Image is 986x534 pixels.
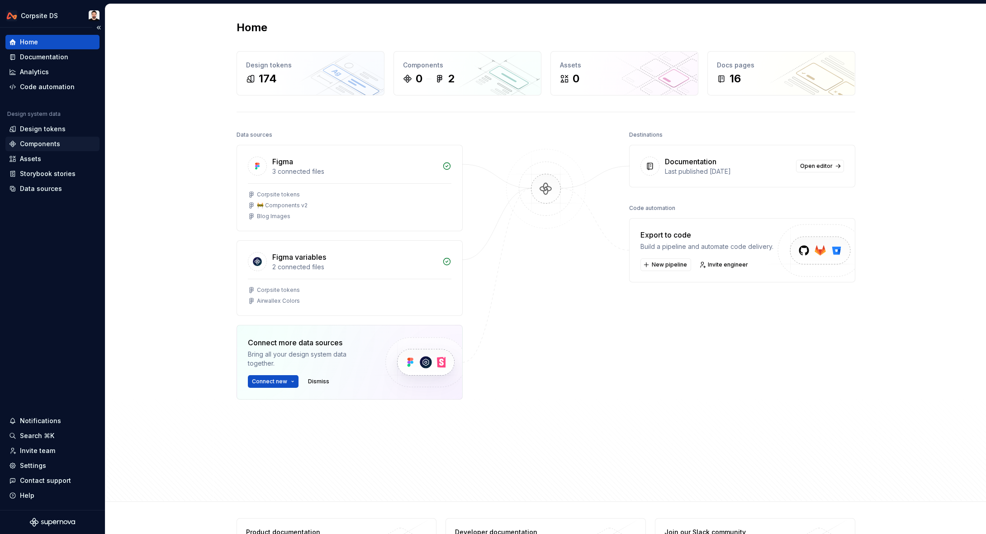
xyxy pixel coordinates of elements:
[640,229,773,240] div: Export to code
[448,72,455,86] div: 2
[20,416,61,425] div: Notifications
[248,337,370,348] div: Connect more data sources
[30,518,75,527] svg: Supernova Logo
[5,80,100,94] a: Code automation
[573,72,579,86] div: 0
[20,476,71,485] div: Contact support
[304,375,333,388] button: Dismiss
[5,443,100,458] a: Invite team
[20,154,41,163] div: Assets
[20,184,62,193] div: Data sources
[20,82,75,91] div: Code automation
[5,152,100,166] a: Assets
[21,11,58,20] div: Corpsite DS
[403,61,532,70] div: Components
[20,38,38,47] div: Home
[5,137,100,151] a: Components
[707,51,855,95] a: Docs pages16
[629,202,675,215] div: Code automation
[796,160,844,172] a: Open editor
[257,202,308,209] div: 🚧 Components v2
[7,110,61,118] div: Design system data
[237,145,463,231] a: Figma3 connected filesCorpsite tokens🚧 Components v2Blog Images
[665,156,716,167] div: Documentation
[5,458,100,473] a: Settings
[5,429,100,443] button: Search ⌘K
[272,262,437,272] div: 2 connected files
[272,252,326,262] div: Figma variables
[697,258,752,271] a: Invite engineer
[20,52,68,62] div: Documentation
[5,122,100,136] a: Design tokens
[665,167,791,176] div: Last published [DATE]
[5,181,100,196] a: Data sources
[5,473,100,488] button: Contact support
[20,139,60,148] div: Components
[20,491,34,500] div: Help
[246,61,375,70] div: Design tokens
[5,488,100,503] button: Help
[20,461,46,470] div: Settings
[257,286,300,294] div: Corpsite tokens
[5,50,100,64] a: Documentation
[640,242,773,251] div: Build a pipeline and automate code delivery.
[5,65,100,79] a: Analytics
[5,35,100,49] a: Home
[20,67,49,76] div: Analytics
[6,10,17,21] img: 0733df7c-e17f-4421-95a9-ced236ef1ff0.png
[629,129,663,141] div: Destinations
[248,375,299,388] button: Connect new
[640,258,691,271] button: New pipeline
[20,446,55,455] div: Invite team
[272,167,437,176] div: 3 connected files
[20,431,54,440] div: Search ⌘K
[237,51,384,95] a: Design tokens174
[393,51,541,95] a: Components02
[252,378,287,385] span: Connect new
[652,261,687,268] span: New pipeline
[5,414,100,428] button: Notifications
[308,378,329,385] span: Dismiss
[550,51,698,95] a: Assets0
[717,61,846,70] div: Docs pages
[560,61,689,70] div: Assets
[257,213,290,220] div: Blog Images
[708,261,748,268] span: Invite engineer
[237,20,267,35] h2: Home
[5,167,100,181] a: Storybook stories
[89,10,100,21] img: Ch'an
[257,191,300,198] div: Corpsite tokens
[259,72,277,86] div: 174
[257,297,300,305] div: Airwallex Colors
[20,124,66,133] div: Design tokens
[92,21,105,34] button: Collapse sidebar
[237,240,463,316] a: Figma variables2 connected filesCorpsite tokensAirwallex Colors
[416,72,422,86] div: 0
[800,162,833,170] span: Open editor
[2,6,103,25] button: Corpsite DSCh'an
[237,129,272,141] div: Data sources
[248,350,370,368] div: Bring all your design system data together.
[272,156,293,167] div: Figma
[730,72,741,86] div: 16
[20,169,76,178] div: Storybook stories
